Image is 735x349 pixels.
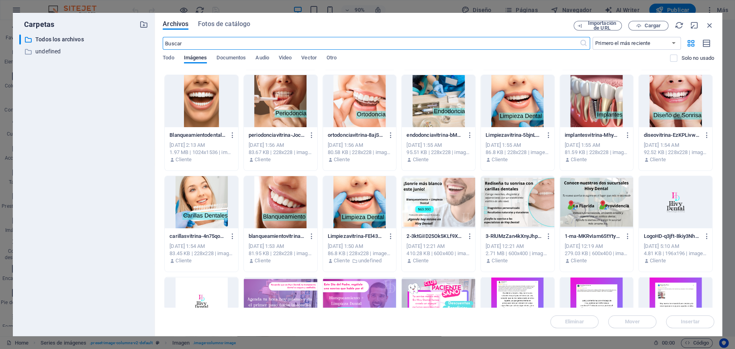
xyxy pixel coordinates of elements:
[169,233,226,240] p: carillasvitrina-4n75qoT9MSOi1KkceRb7Yw.png
[681,55,714,62] p: Solo muestra los archivos que no están usándose en el sitio web. Los archivos añadidos durante es...
[643,243,707,250] div: [DATE] 5:10 AM
[649,257,666,264] p: Cliente
[628,21,668,30] button: Cargar
[644,23,661,28] span: Cargar
[176,156,192,163] p: Cliente
[163,53,174,64] span: Todo
[249,233,305,240] p: blanqueamientovitrina-QgnhSs8eChm5Tc_epARKWA.png
[643,149,707,156] div: 92.52 KB | 228x228 | image/png
[169,142,233,149] div: [DATE] 2:13 AM
[406,233,463,240] p: 2-3ktGiID25Ok5KLf9X9ySEQ.png
[184,53,207,64] span: Imágenes
[35,47,133,56] p: undefined
[486,233,542,240] p: 3-RlUMzZan4kXnyJhp2prvWQ.gif
[249,132,305,139] p: periodonciavitrina-JocgRpeRCLEEdUDTY9vqeQ.png
[492,257,508,264] p: Cliente
[327,53,337,64] span: Otro
[328,243,392,250] div: [DATE] 1:50 AM
[328,142,392,149] div: [DATE] 1:56 AM
[492,156,508,163] p: Cliente
[249,149,312,156] div: 83.67 KB | 228x228 | image/png
[176,257,192,264] p: Cliente
[249,142,312,149] div: [DATE] 1:56 AM
[328,257,392,264] div: Por: Cliente | Carpeta: undefined
[486,250,549,257] div: 2.71 MB | 600x400 | image/gif
[406,142,470,149] div: [DATE] 1:55 AM
[406,149,470,156] div: 95.51 KB | 228x228 | image/png
[163,37,579,50] input: Buscar
[574,21,622,30] button: Importación de URL
[690,21,699,30] i: Minimizar
[249,250,312,257] div: 81.95 KB | 228x228 | image/png
[486,243,549,250] div: [DATE] 12:21 AM
[301,53,317,64] span: Vector
[255,53,269,64] span: Audio
[163,19,188,29] span: Archivos
[358,257,382,264] p: undefined
[198,19,250,29] span: Fotos de catálogo
[328,149,392,156] div: 80.58 KB | 228x228 | image/png
[35,35,133,44] p: Todos los archivos
[19,47,148,57] div: undefined
[139,20,148,29] i: Crear carpeta
[169,250,233,257] div: 83.45 KB | 228x228 | image/png
[334,156,350,163] p: Cliente
[412,156,429,163] p: Cliente
[406,132,463,139] p: endodonciavitrina-bMvG2TbAyR-GtdBMU_9_KQ.png
[334,257,350,264] p: Cliente
[565,132,621,139] p: implantesvitrina-MhyW9dlZz61yJ7Y878JX5Q.png
[169,243,233,250] div: [DATE] 1:54 AM
[328,233,384,240] p: Limpiezavitrina-FEl43VesupI0eQovlUtjRw.png
[169,132,226,139] p: Blanqueamientodental1080x1920-X7skYzNqOsUf-6A1ypc2Rw.png
[412,257,429,264] p: Cliente
[565,233,621,240] p: 1-ma-MKRvIam6StYtyuYtppg.png
[406,250,470,257] div: 410.28 KB | 600x400 | image/png
[643,132,700,139] p: diseovitrina-EzKPLivwWnlsm5JWeecZdA.png
[216,53,246,64] span: Documentos
[255,156,271,163] p: Cliente
[643,250,707,257] div: 4.81 KB | 196x196 | image/png
[328,132,384,139] p: ortodonciavitrina-8ajSj5X9A5hRU47xbIIVEQ.png
[565,149,629,156] div: 81.59 KB | 228x228 | image/png
[486,149,549,156] div: 86.8 KB | 228x228 | image/png
[643,142,707,149] div: [DATE] 1:54 AM
[675,21,684,30] i: Volver a cargar
[565,142,629,149] div: [DATE] 1:55 AM
[255,257,271,264] p: Cliente
[19,34,21,45] div: ​
[571,156,587,163] p: Cliente
[565,250,629,257] div: 279.03 KB | 600x400 | image/png
[328,250,392,257] div: 86.8 KB | 228x228 | image/png
[649,156,666,163] p: Cliente
[249,243,312,250] div: [DATE] 1:53 AM
[565,243,629,250] div: [DATE] 12:19 AM
[406,243,470,250] div: [DATE] 12:21 AM
[643,233,700,240] p: LogoHD-q3jft-8kiy3NhEi7sxzaHw-shNYyQF4tR_DpIoNxoC_pA.png
[486,142,549,149] div: [DATE] 1:55 AM
[279,53,292,64] span: Video
[705,21,714,30] i: Cerrar
[586,21,618,30] span: Importación de URL
[169,149,233,156] div: 1.97 MB | 1024x1536 | image/png
[19,19,54,30] p: Carpetas
[571,257,587,264] p: Cliente
[486,132,542,139] p: Limpiezavitrina-5bjnLaIotwtCA0M6cm1Fbg.png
